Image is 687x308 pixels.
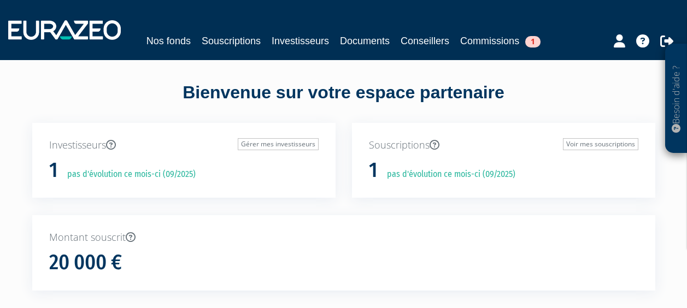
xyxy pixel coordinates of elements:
[24,80,663,123] div: Bienvenue sur votre espace partenaire
[146,33,191,49] a: Nos fonds
[525,36,541,48] span: 1
[49,230,638,245] p: Montant souscrit
[8,20,121,40] img: 1732889491-logotype_eurazeo_blanc_rvb.png
[563,138,638,150] a: Voir mes souscriptions
[49,251,122,274] h1: 20 000 €
[340,33,390,49] a: Documents
[670,50,683,148] p: Besoin d'aide ?
[379,168,515,181] p: pas d'évolution ce mois-ci (09/2025)
[49,159,58,182] h1: 1
[369,138,638,152] p: Souscriptions
[272,33,329,49] a: Investisseurs
[369,159,378,182] h1: 1
[401,33,449,49] a: Conseillers
[60,168,196,181] p: pas d'évolution ce mois-ci (09/2025)
[202,33,261,49] a: Souscriptions
[238,138,319,150] a: Gérer mes investisseurs
[460,33,541,49] a: Commissions1
[49,138,319,152] p: Investisseurs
